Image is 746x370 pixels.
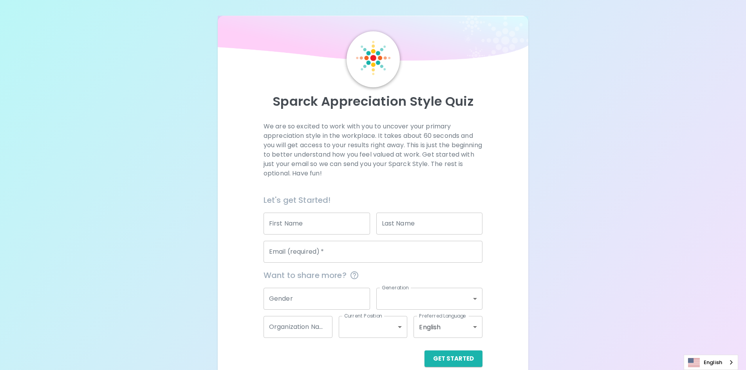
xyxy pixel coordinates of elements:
[344,312,382,319] label: Current Position
[684,355,738,370] a: English
[419,312,466,319] label: Preferred Language
[218,16,529,65] img: wave
[264,269,482,282] span: Want to share more?
[424,350,482,367] button: Get Started
[227,94,519,109] p: Sparck Appreciation Style Quiz
[414,316,482,338] div: English
[264,194,482,206] h6: Let's get Started!
[684,355,738,370] div: Language
[264,122,482,178] p: We are so excited to work with you to uncover your primary appreciation style in the workplace. I...
[350,271,359,280] svg: This information is completely confidential and only used for aggregated appreciation studies at ...
[382,284,409,291] label: Generation
[356,41,390,75] img: Sparck Logo
[684,355,738,370] aside: Language selected: English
